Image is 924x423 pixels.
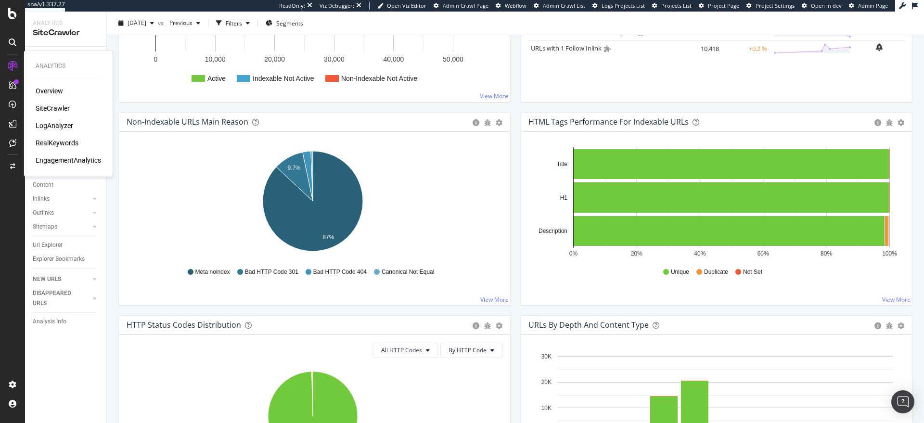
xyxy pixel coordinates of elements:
text: 87% [322,234,334,241]
a: NEW URLS [33,274,90,284]
a: LogAnalyzer [36,121,73,130]
div: Content [33,180,53,190]
span: Bad HTTP Code 301 [245,268,298,276]
text: 9.7% [287,165,301,171]
i: Admin [604,45,611,52]
a: DISAPPEARED URLS [33,288,90,308]
button: [DATE] [115,15,158,31]
a: Sitemaps [33,222,90,232]
a: View More [480,295,509,304]
span: Open Viz Editor [387,2,426,9]
div: NEW URLS [33,274,61,284]
div: Open Intercom Messenger [891,390,914,413]
div: circle-info [473,119,479,126]
span: Duplicate [704,268,728,276]
button: All HTTP Codes [373,343,438,358]
span: Projects List [661,2,692,9]
a: Content [33,180,100,190]
span: All HTTP Codes [381,346,422,354]
div: gear [898,322,904,329]
button: By HTTP Code [440,343,502,358]
a: Webflow [496,2,526,10]
a: Inlinks [33,194,90,204]
span: Webflow [505,2,526,9]
text: 60% [757,250,769,257]
span: Project Settings [756,2,795,9]
div: Analytics [33,19,99,27]
text: 40,000 [383,55,404,63]
div: gear [898,119,904,126]
div: bug [886,322,893,329]
text: 20,000 [264,55,285,63]
svg: A chart. [127,147,499,259]
a: SiteCrawler [36,103,70,113]
text: 40% [694,250,706,257]
a: Project Page [699,2,739,10]
div: bell-plus [876,43,883,51]
div: gear [496,322,502,329]
span: Meta noindex [195,268,230,276]
a: Logs Projects List [592,2,645,10]
text: 20K [541,379,552,385]
a: View More [882,295,911,304]
text: H1 [560,194,568,201]
div: bug [484,119,491,126]
div: Url Explorer [33,240,63,250]
svg: A chart. [528,147,901,259]
a: Admin Page [849,2,888,10]
a: EngagementAnalytics [36,155,101,165]
text: 50,000 [443,55,463,63]
span: Project Page [708,2,739,9]
span: Segments [276,19,303,27]
span: Bad HTTP Code 404 [313,268,367,276]
a: Project Settings [746,2,795,10]
div: SiteCrawler [33,27,99,38]
span: 2025 Sep. 12th [128,19,146,27]
button: Previous [166,15,204,31]
span: Admin Crawl List [543,2,585,9]
a: RealKeywords [36,138,78,148]
button: Segments [262,15,307,31]
div: circle-info [874,119,881,126]
a: Url Explorer [33,240,100,250]
a: Open in dev [802,2,842,10]
td: 10,418 [683,40,721,57]
span: Previous [166,19,192,27]
div: circle-info [473,322,479,329]
button: Filters [212,15,254,31]
text: Title [557,161,568,167]
text: 10K [541,405,552,411]
text: 30,000 [324,55,345,63]
text: 20% [631,250,642,257]
a: Admin Crawl List [534,2,585,10]
text: 0 [154,55,158,63]
span: vs [158,19,166,27]
text: Indexable Not Active [253,75,314,82]
text: Non-Indexable Not Active [341,75,417,82]
text: Description [539,228,567,234]
text: 30K [541,353,552,360]
td: +0.2 % [721,40,770,57]
text: 80% [821,250,832,257]
a: Analysis Info [33,317,100,327]
a: View More [480,92,508,100]
div: Filters [226,19,242,27]
div: URLs by Depth and Content Type [528,320,649,330]
div: Analysis Info [33,317,66,327]
a: Overview [36,86,63,96]
span: Not Set [743,268,762,276]
div: Analytics [36,62,101,70]
span: Admin Crawl Page [443,2,488,9]
div: gear [496,119,502,126]
div: circle-info [874,322,881,329]
a: Explorer Bookmarks [33,254,100,264]
a: Outlinks [33,208,90,218]
div: DISAPPEARED URLS [33,288,81,308]
a: Admin Crawl Page [434,2,488,10]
